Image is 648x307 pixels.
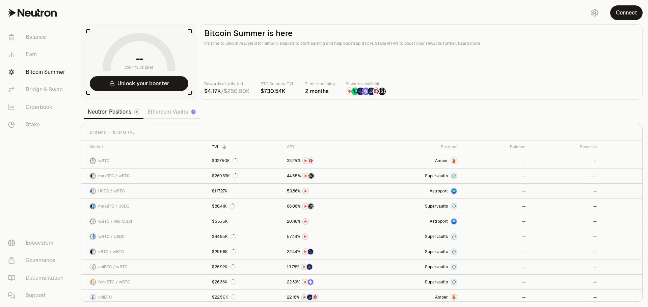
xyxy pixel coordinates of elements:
img: Mars Fragments [373,88,380,95]
button: NTRN [287,188,369,194]
a: $55.75K [208,214,283,229]
img: Structured Points [378,88,386,95]
a: eBTC LogowBTC LogoeBTC / wBTC [81,244,208,259]
img: NTRN [302,295,307,300]
a: NTRNStructured Points [283,168,373,183]
a: wBTC LogoUSDC LogowBTC / USDC [81,229,208,244]
div: Balance [465,144,525,150]
a: Stake [3,116,73,133]
a: $117.27K [208,184,283,198]
span: eBTC / wBTC [98,249,124,254]
img: Solv Points [362,88,370,95]
div: / [204,87,250,95]
div: $269.39K [212,173,238,179]
img: SolvBTC Logo [90,279,92,285]
img: wBTC Logo [90,219,92,224]
img: NTRN [303,173,308,179]
div: $117.27K [212,188,227,194]
p: BTC Summer TVL [261,81,294,87]
a: Learn more [458,41,480,46]
span: wBTC [98,158,110,163]
div: $26.36K [212,279,236,285]
a: Astroport [373,184,461,198]
img: Mars Fragments [308,158,314,163]
a: $26.36K [208,275,283,289]
img: Supervaults [451,173,457,179]
span: Amber [435,158,448,163]
span: Supervaults [425,234,448,239]
a: $269.39K [208,168,283,183]
img: USDC Logo [90,188,92,194]
a: Ecosystem [3,234,73,252]
button: NTRNSolv Points [287,279,369,285]
a: -- [461,168,530,183]
img: wBTC Logo [90,158,96,163]
button: NTRNStructured Points [287,173,369,179]
a: Neutron Positions [84,105,143,119]
a: uniBTC LogowBTC LogouniBTC / wBTC [81,259,208,274]
a: -- [530,290,601,305]
h2: Bitcoin Summer is here [204,29,638,38]
span: Amber [435,295,448,300]
a: -- [461,244,530,259]
a: -- [530,184,601,198]
img: Amber [451,158,457,163]
div: Rewards [534,144,597,150]
img: Neutron Logo [135,110,139,114]
img: NTRN [301,264,307,270]
a: AmberAmber [373,290,461,305]
div: $327.50K [212,158,238,163]
a: -- [461,259,530,274]
a: -- [530,259,601,274]
div: $26.92K [212,264,236,270]
img: uniBTC Logo [90,295,96,300]
a: -- [530,229,601,244]
img: NTRN [303,204,308,209]
a: maxBTC LogoUSDC LogomaxBTC / USDC [81,199,208,214]
img: wBTC.axl Logo [93,219,96,224]
div: $44.95K [212,234,236,239]
div: Market [89,144,204,150]
span: Supervaults [425,264,448,270]
p: Rewards distributed [204,81,250,87]
a: $327.50K [208,153,283,168]
a: NTRNBedrock DiamondsMars Fragments [283,290,373,305]
a: Support [3,287,73,304]
a: Ethereum Vaults [143,105,200,119]
p: It's time to unlock real yield for Bitcoin. Deposit to start earning and help boostrap BTCFi. Sta... [204,40,638,47]
img: NTRN [303,158,308,163]
a: -- [530,153,601,168]
img: Supervaults [451,204,457,209]
img: NTRN [346,88,353,95]
img: NTRN [303,188,308,194]
a: Earn [3,46,73,63]
a: Bitcoin Summer [3,63,73,81]
a: SupervaultsSupervaults [373,275,461,289]
span: Supervaults [425,249,448,254]
img: wBTC Logo [93,279,96,285]
a: $44.95K [208,229,283,244]
a: USDC LogowBTC LogoUSDC / wBTC [81,184,208,198]
a: -- [530,199,601,214]
a: $29.56K [208,244,283,259]
span: SolvBTC / wBTC [98,279,130,285]
button: NTRN [287,233,369,240]
a: $22.50K [208,290,283,305]
img: eBTC Logo [90,249,92,254]
img: Structured Points [308,204,314,209]
img: Amber [451,295,457,300]
a: $86.41K [208,199,283,214]
h1: -- [135,53,143,64]
a: Documentation [3,269,73,287]
img: wBTC Logo [93,264,96,270]
span: $1.04M TVL [112,130,135,135]
a: -- [530,168,601,183]
img: EtherFi Points [308,249,313,254]
a: -- [461,199,530,214]
img: Structured Points [308,173,314,179]
div: $29.56K [212,249,236,254]
a: AmberAmber [373,153,461,168]
img: maxBTC Logo [90,173,92,179]
button: Unlock your booster [90,76,188,91]
span: Astroport [430,188,448,194]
